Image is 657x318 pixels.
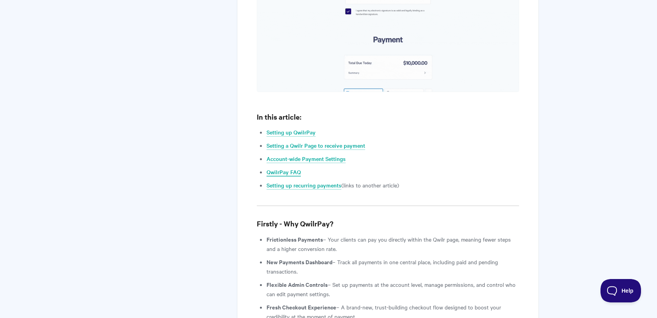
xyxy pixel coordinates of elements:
[267,258,332,266] strong: New Payments Dashboard
[267,280,328,288] strong: Flexible Admin Controls
[267,181,341,190] a: Setting up recurring payments
[267,155,346,163] a: Account-wide Payment Settings
[267,168,301,177] a: QwilrPay FAQ
[267,235,519,253] li: – Your clients can pay you directly within the Qwilr page, meaning fewer steps and a higher conve...
[257,112,301,122] b: In this article:
[267,257,519,276] li: – Track all payments in one central place, including paid and pending transactions.
[600,279,641,302] iframe: Toggle Customer Support
[267,180,519,190] li: (links to another article)
[267,235,323,243] strong: Frictionless Payments
[267,280,519,299] li: – Set up payments at the account level, manage permissions, and control who can edit payment sett...
[267,303,336,311] strong: Fresh Checkout Experience
[257,218,519,229] h3: Firstly - Why QwilrPay?
[267,128,316,137] a: Setting up QwilrPay
[267,141,365,150] a: Setting a Qwilr Page to receive payment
